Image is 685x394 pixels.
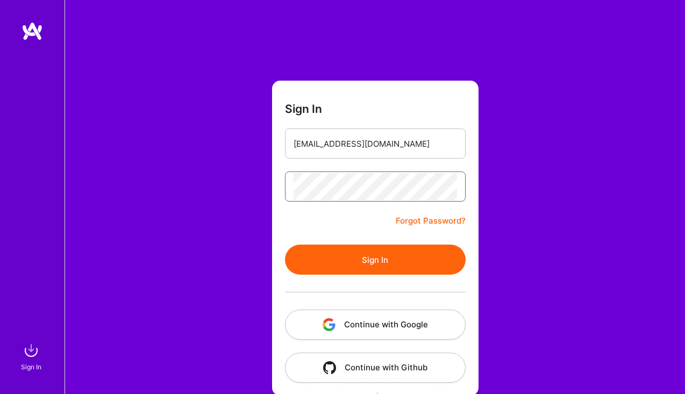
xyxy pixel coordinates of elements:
input: Email... [294,130,457,157]
img: sign in [20,340,42,361]
button: Continue with Google [285,310,466,340]
img: icon [323,361,336,374]
div: Sign In [21,361,41,372]
img: icon [323,318,336,331]
img: logo [22,22,43,41]
a: Forgot Password? [396,214,466,227]
button: Continue with Github [285,353,466,383]
button: Sign In [285,245,466,275]
a: sign inSign In [23,340,42,372]
h3: Sign In [285,102,322,116]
